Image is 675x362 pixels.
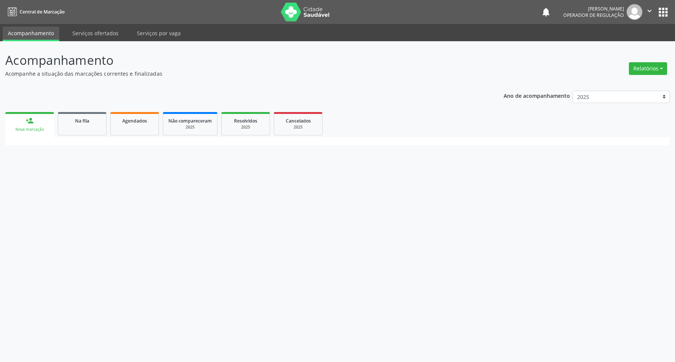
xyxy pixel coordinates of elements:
button: notifications [541,7,551,17]
span: Operador de regulação [563,12,624,18]
p: Acompanhe a situação das marcações correntes e finalizadas [5,70,470,78]
a: Acompanhamento [3,27,59,41]
div: Nova marcação [10,127,49,132]
img: img [627,4,642,20]
a: Serviços por vaga [132,27,186,40]
i:  [645,7,654,15]
button: apps [657,6,670,19]
p: Acompanhamento [5,51,470,70]
div: person_add [25,117,34,125]
span: Central de Marcação [19,9,64,15]
span: Resolvidos [234,118,257,124]
div: 2025 [168,124,212,130]
p: Ano de acompanhamento [504,91,570,100]
span: Agendados [122,118,147,124]
div: [PERSON_NAME] [563,6,624,12]
a: Central de Marcação [5,6,64,18]
button: Relatórios [629,62,667,75]
span: Cancelados [286,118,311,124]
span: Não compareceram [168,118,212,124]
div: 2025 [279,124,317,130]
div: 2025 [227,124,264,130]
a: Serviços ofertados [67,27,124,40]
button:  [642,4,657,20]
span: Na fila [75,118,89,124]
